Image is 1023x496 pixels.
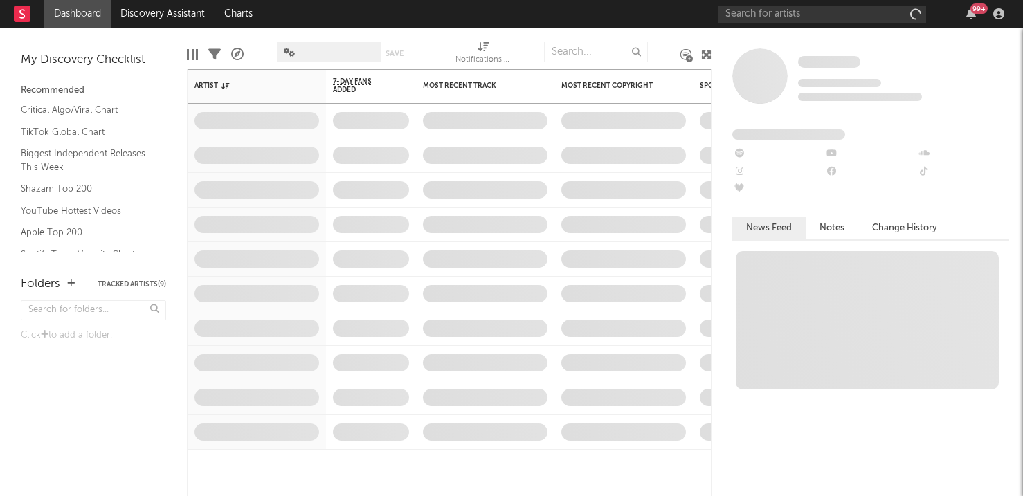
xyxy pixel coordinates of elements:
[798,79,881,87] span: Tracking Since: [DATE]
[966,8,976,19] button: 99+
[423,82,527,90] div: Most Recent Track
[824,163,916,181] div: --
[718,6,926,23] input: Search for artists
[21,327,166,344] div: Click to add a folder.
[98,281,166,288] button: Tracked Artists(9)
[21,276,60,293] div: Folders
[21,125,152,140] a: TikTok Global Chart
[700,82,804,90] div: Spotify Monthly Listeners
[561,82,665,90] div: Most Recent Copyright
[208,35,221,75] div: Filters
[455,52,511,68] div: Notifications (Artist)
[798,56,860,68] span: Some Artist
[21,181,152,196] a: Shazam Top 200
[544,42,648,62] input: Search...
[798,93,922,101] span: 0 fans last week
[21,225,152,240] a: Apple Top 200
[824,145,916,163] div: --
[455,35,511,75] div: Notifications (Artist)
[732,181,824,199] div: --
[21,247,152,262] a: Spotify Track Velocity Chart
[917,145,1009,163] div: --
[858,217,951,239] button: Change History
[970,3,988,14] div: 99 +
[732,163,824,181] div: --
[386,50,404,57] button: Save
[732,217,806,239] button: News Feed
[732,129,845,140] span: Fans Added by Platform
[21,300,166,320] input: Search for folders...
[917,163,1009,181] div: --
[231,35,244,75] div: A&R Pipeline
[187,35,198,75] div: Edit Columns
[21,102,152,118] a: Critical Algo/Viral Chart
[21,52,166,68] div: My Discovery Checklist
[798,55,860,69] a: Some Artist
[806,217,858,239] button: Notes
[21,82,166,99] div: Recommended
[21,203,152,219] a: YouTube Hottest Videos
[333,77,388,94] span: 7-Day Fans Added
[732,145,824,163] div: --
[194,82,298,90] div: Artist
[21,146,152,174] a: Biggest Independent Releases This Week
